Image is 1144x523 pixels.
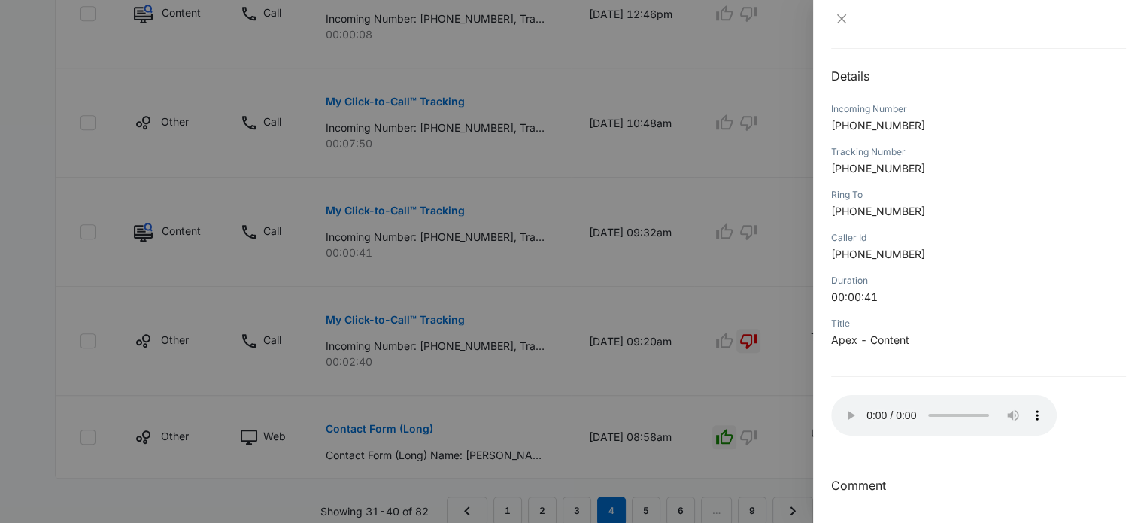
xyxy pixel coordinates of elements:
[831,145,1126,159] div: Tracking Number
[831,248,925,260] span: [PHONE_NUMBER]
[831,476,1126,494] h3: Comment
[831,12,852,26] button: Close
[831,162,925,175] span: [PHONE_NUMBER]
[831,67,1126,85] h2: Details
[836,13,848,25] span: close
[831,290,878,303] span: 00:00:41
[831,231,1126,245] div: Caller Id
[831,333,909,346] span: Apex - Content
[831,102,1126,116] div: Incoming Number
[831,395,1057,436] audio: Your browser does not support the audio tag.
[831,205,925,217] span: [PHONE_NUMBER]
[831,317,1126,330] div: Title
[831,274,1126,287] div: Duration
[831,188,1126,202] div: Ring To
[831,119,925,132] span: [PHONE_NUMBER]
